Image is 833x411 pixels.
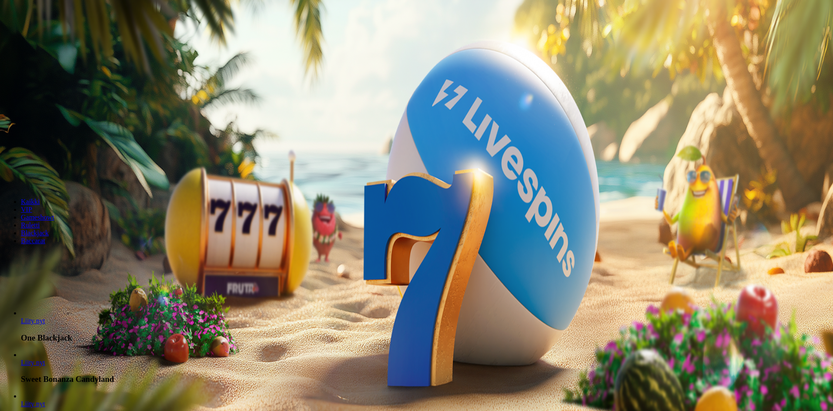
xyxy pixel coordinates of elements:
[21,374,830,384] h3: Sweet Bonanza Candyland
[21,400,45,408] span: Liity nyt
[21,237,45,244] a: Baccarat
[21,333,830,343] h3: One Blackjack
[21,214,54,221] a: Gameshowt
[3,183,830,261] header: Lobby
[21,229,49,237] a: Blackjack
[21,359,45,366] span: Liity nyt
[3,183,830,245] nav: Lobby
[21,309,830,343] article: One Blackjack
[21,206,32,213] a: VIP
[21,317,45,324] span: Liity nyt
[21,351,830,384] article: Sweet Bonanza Candyland
[21,400,45,408] a: Crazy Time
[21,359,45,366] a: Sweet Bonanza Candyland
[21,317,45,324] a: One Blackjack
[21,198,40,205] a: Kaikki
[21,221,40,229] a: Ruletti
